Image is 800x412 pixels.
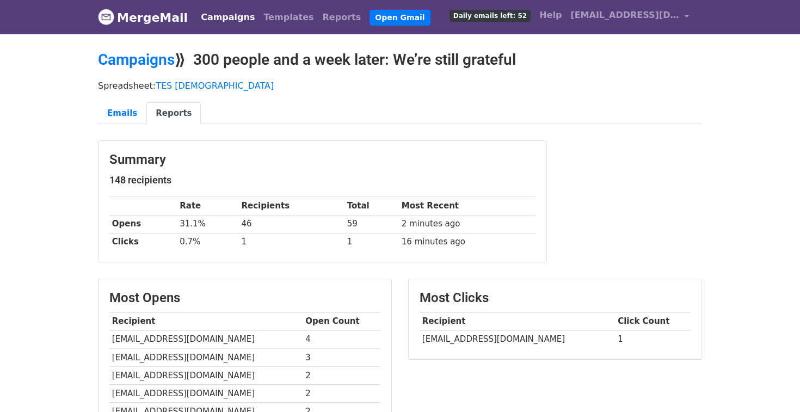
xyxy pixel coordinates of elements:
th: Most Recent [399,197,536,215]
a: Reports [318,7,366,28]
th: Opens [109,215,177,233]
a: Daily emails left: 52 [445,4,535,26]
a: Reports [146,102,201,125]
h3: Summary [109,152,536,168]
th: Open Count [303,312,380,330]
td: 4 [303,330,380,348]
td: 2 minutes ago [399,215,536,233]
td: 2 [303,384,380,402]
h5: 148 recipients [109,174,536,186]
td: 1 [615,330,691,348]
td: [EMAIL_ADDRESS][DOMAIN_NAME] [109,348,303,366]
a: Open Gmail [370,10,430,26]
td: 16 minutes ago [399,233,536,251]
a: Campaigns [196,7,259,28]
span: [EMAIL_ADDRESS][DOMAIN_NAME] [570,9,679,22]
a: Help [535,4,566,26]
a: Templates [259,7,318,28]
th: Recipient [420,312,615,330]
h2: ⟫ 300 people and a week later: We’re still grateful [98,51,702,69]
p: Spreadsheet: [98,80,702,91]
img: MergeMail logo [98,9,114,25]
th: Recipient [109,312,303,330]
a: TES [DEMOGRAPHIC_DATA] [156,81,274,91]
td: [EMAIL_ADDRESS][DOMAIN_NAME] [109,384,303,402]
td: [EMAIL_ADDRESS][DOMAIN_NAME] [109,366,303,384]
a: MergeMail [98,6,188,29]
a: [EMAIL_ADDRESS][DOMAIN_NAME] [566,4,693,30]
td: 3 [303,348,380,366]
td: 59 [344,215,399,233]
a: Campaigns [98,51,175,69]
td: 1 [239,233,344,251]
span: Daily emails left: 52 [450,10,531,22]
td: 0.7% [177,233,238,251]
td: [EMAIL_ADDRESS][DOMAIN_NAME] [109,330,303,348]
h3: Most Opens [109,290,380,306]
th: Total [344,197,399,215]
th: Recipients [239,197,344,215]
h3: Most Clicks [420,290,691,306]
a: Emails [98,102,146,125]
th: Rate [177,197,238,215]
td: [EMAIL_ADDRESS][DOMAIN_NAME] [420,330,615,348]
td: 31.1% [177,215,238,233]
th: Click Count [615,312,691,330]
th: Clicks [109,233,177,251]
td: 1 [344,233,399,251]
td: 46 [239,215,344,233]
td: 2 [303,366,380,384]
